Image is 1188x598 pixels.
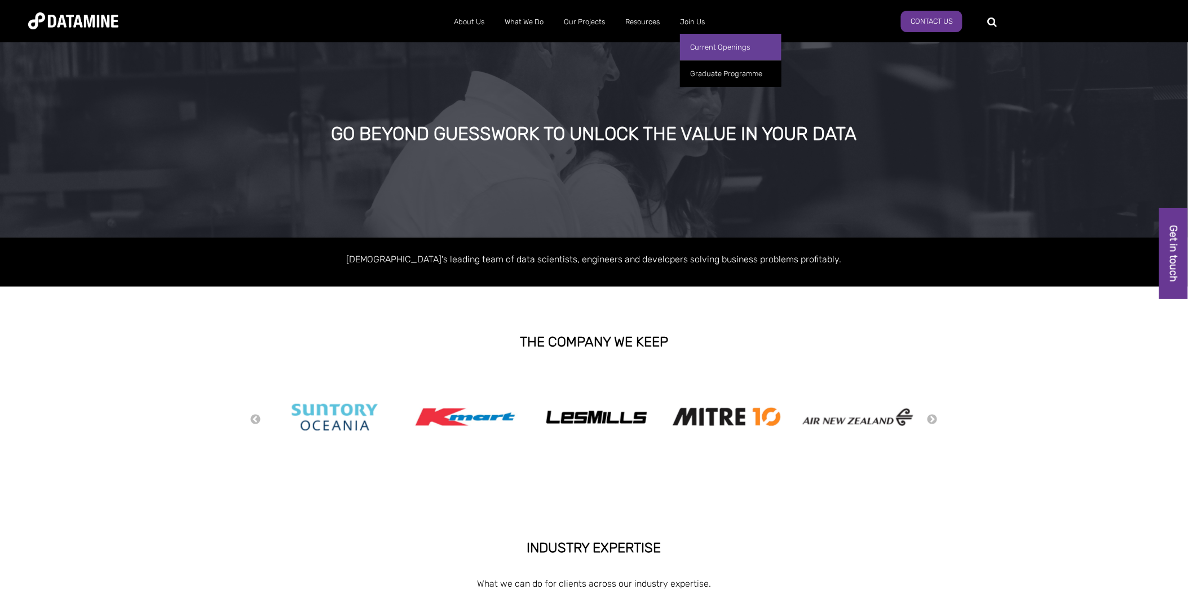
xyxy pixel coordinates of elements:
a: Our Projects [554,7,615,37]
img: Kmart logo [409,383,522,451]
strong: THE COMPANY WE KEEP [520,334,668,350]
a: Resources [615,7,670,37]
a: Graduate Programme [680,60,781,87]
img: airnewzealand [802,406,915,429]
a: Current Openings [680,34,781,60]
img: Suntory Oceania [279,385,391,449]
a: What We Do [494,7,554,37]
a: Contact Us [901,11,962,32]
a: Get in touch [1159,208,1188,299]
strong: INDUSTRY EXPERTISE [527,540,661,556]
span: What we can do for clients across our industry expertise. [477,578,711,589]
p: [DEMOGRAPHIC_DATA]'s leading team of data scientists, engineers and developers solving business p... [273,252,916,267]
div: GO BEYOND GUESSWORK TO UNLOCK THE VALUE IN YOUR DATA [133,124,1054,144]
img: Datamine [28,12,118,29]
img: Mitre 10 [671,404,784,430]
button: Next [927,414,938,426]
button: Previous [250,414,262,426]
a: Join Us [670,7,715,37]
a: About Us [444,7,494,37]
img: Les Mills Logo [540,407,653,427]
